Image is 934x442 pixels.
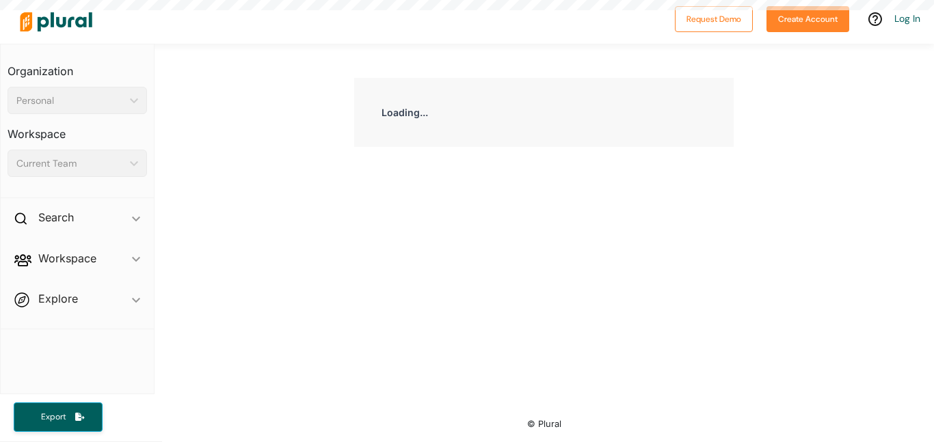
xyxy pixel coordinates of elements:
[31,411,75,423] span: Export
[766,11,849,25] a: Create Account
[38,210,74,225] h2: Search
[894,12,920,25] a: Log In
[14,402,103,432] button: Export
[16,94,124,108] div: Personal
[354,78,734,147] div: Loading...
[675,6,753,32] button: Request Demo
[675,11,753,25] a: Request Demo
[766,6,849,32] button: Create Account
[8,114,147,144] h3: Workspace
[8,51,147,81] h3: Organization
[16,156,124,171] div: Current Team
[527,419,561,429] small: © Plural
